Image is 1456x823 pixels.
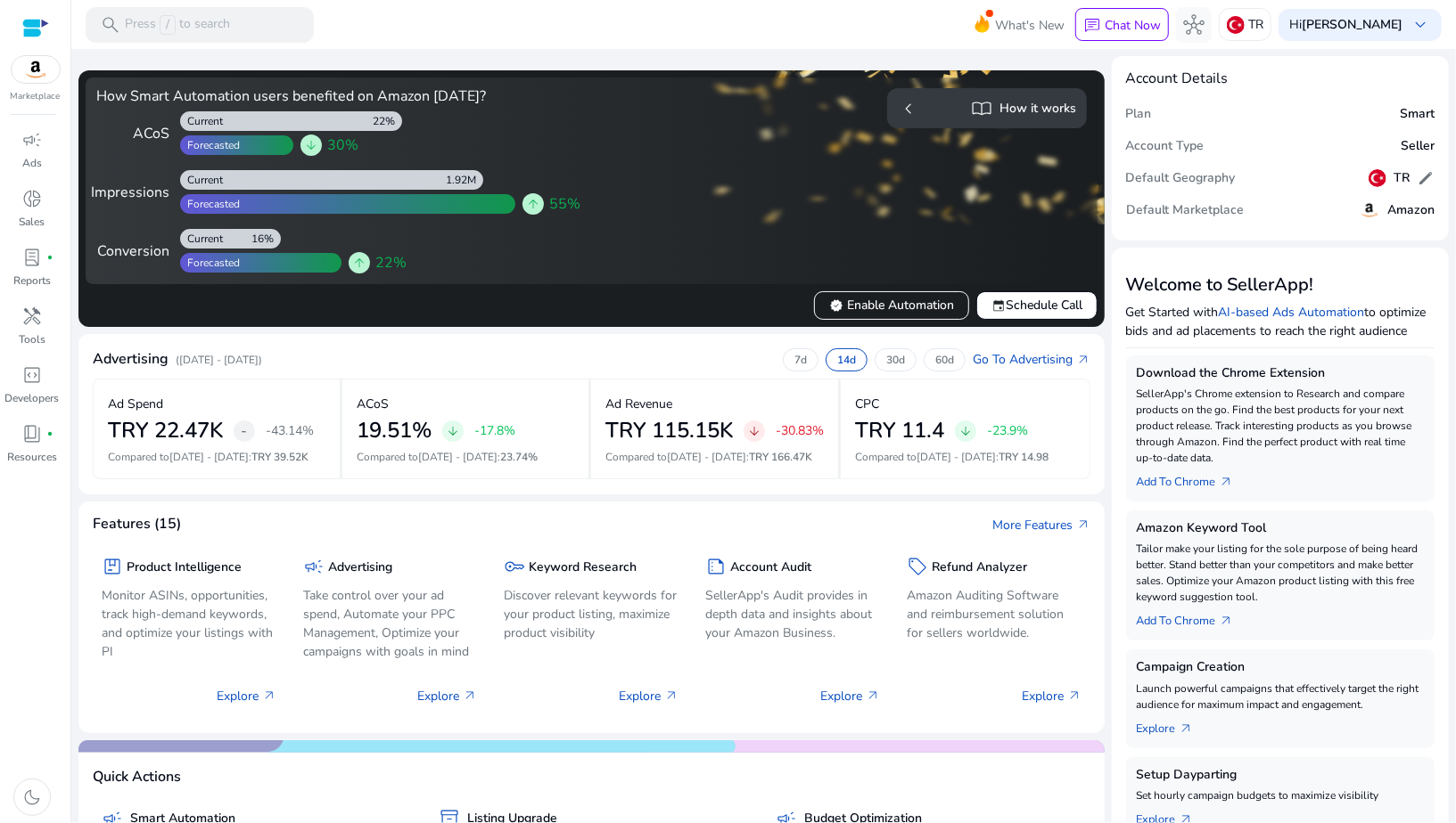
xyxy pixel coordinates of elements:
p: 60d [935,353,954,367]
div: Forecasted [180,197,240,211]
h4: How Smart Automation users benefited on Amazon [DATE]? [96,88,584,105]
img: amazon.svg [1359,200,1380,221]
h5: Account Audit [730,560,811,575]
p: Tools [19,331,45,347]
p: Compared to : [357,449,575,465]
span: chat [1083,17,1101,35]
span: package [102,556,123,577]
div: Impressions [96,182,169,203]
span: lab_profile [21,247,43,268]
span: arrow_outward [664,689,679,703]
p: 14d [837,353,856,367]
h5: Amazon [1387,203,1435,218]
div: Current [180,173,223,187]
h5: Campaign Creation [1137,660,1424,675]
p: Compared to : [108,449,325,465]
h5: Product Intelligence [127,560,242,575]
span: campaign [303,556,325,577]
p: Developers [5,390,60,406]
span: arrow_outward [1220,614,1234,628]
span: TRY 14.98 [999,450,1049,464]
p: Discover relevant keywords for your product listing, maximize product visibility [505,586,679,642]
p: Take control over your ad spend, Automate your PPC Management, Optimize your campaigns with goals... [303,586,478,661]
span: arrow_outward [1076,353,1090,367]
div: Forecasted [180,138,240,152]
span: chevron_left [898,98,919,119]
span: campaign [21,129,43,151]
p: CPC [855,395,879,413]
p: Compared to : [605,449,824,465]
span: arrow_outward [262,689,276,703]
span: Enable Automation [829,296,954,314]
button: eventSchedule Call [976,291,1098,320]
span: key [505,556,526,577]
p: Marketplace [11,90,61,103]
p: -30.83% [776,421,824,440]
span: 55% [549,193,580,215]
span: edit [1417,169,1435,187]
span: / [160,15,176,35]
span: TRY 39.52K [251,450,308,464]
h2: TRY 11.4 [855,418,944,444]
span: handyman [21,306,43,327]
p: -23.9% [987,421,1028,440]
a: Add To Chrome [1137,466,1248,491]
span: arrow_outward [1076,517,1090,532]
p: Tailor make your listing for the sole purpose of being heard better. Stand better than your compe... [1137,541,1424,605]
div: Current [180,232,223,246]
p: Sales [20,214,45,230]
p: Launch powerful campaigns that effectively target the right audience for maximum impact and engag... [1137,680,1424,713]
span: arrow_upward [526,197,540,211]
p: Hi [1289,19,1403,31]
h5: Seller [1401,139,1435,154]
h5: Keyword Research [530,560,638,575]
h5: Download the Chrome Extension [1137,366,1424,381]
h5: Account Type [1126,139,1205,154]
button: chatChat Now [1075,8,1169,42]
span: arrow_outward [866,689,880,703]
div: 16% [251,232,281,246]
span: arrow_downward [304,138,318,152]
span: [DATE] - [DATE] [418,450,498,464]
p: Resources [7,449,57,465]
p: TR [1248,9,1263,40]
h2: TRY 115.15K [605,418,733,444]
img: tr.svg [1227,16,1245,34]
h5: Plan [1126,107,1152,122]
span: arrow_upward [352,256,366,270]
p: Explore [1022,687,1082,705]
a: Explorearrow_outward [1137,713,1208,737]
div: ACoS [96,123,169,144]
span: arrow_downward [958,424,973,438]
span: arrow_downward [747,424,761,438]
span: What's New [995,10,1065,41]
p: Monitor ASINs, opportunities, track high-demand keywords, and optimize your listings with PI [102,586,276,661]
h4: Advertising [93,351,169,368]
span: arrow_outward [464,689,478,703]
p: Explore [619,687,679,705]
span: donut_small [21,188,43,209]
span: arrow_outward [1067,689,1082,703]
button: hub [1176,7,1212,43]
h4: Features (15) [93,516,181,533]
p: SellerApp's Chrome extension to Research and compare products on the go. Find the best products f... [1137,386,1424,466]
h4: Account Details [1126,70,1229,87]
p: Press to search [125,15,230,35]
a: AI-based Ads Automation [1219,304,1365,321]
p: Get Started with to optimize bids and ad placements to reach the right audience [1126,303,1435,340]
p: Ad Spend [108,395,163,413]
p: 7d [794,353,807,367]
span: 22% [375,252,407,273]
span: search [100,14,121,36]
p: Explore [217,687,276,705]
a: More Featuresarrow_outward [992,516,1090,534]
div: Forecasted [180,256,240,270]
span: hub [1183,14,1205,36]
span: arrow_downward [446,424,460,438]
p: Compared to : [855,449,1075,465]
h5: Default Geography [1126,171,1236,186]
p: Chat Now [1105,17,1161,34]
div: 1.92M [446,173,483,187]
h3: Welcome to SellerApp! [1126,274,1435,296]
span: arrow_outward [1220,475,1234,489]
